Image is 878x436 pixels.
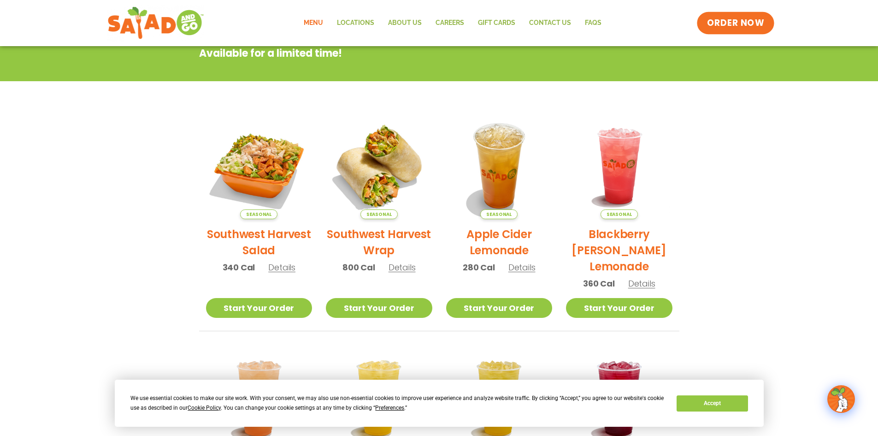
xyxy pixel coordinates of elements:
[240,209,277,219] span: Seasonal
[446,226,553,258] h2: Apple Cider Lemonade
[107,5,205,42] img: new-SAG-logo-768×292
[381,12,429,34] a: About Us
[268,262,295,273] span: Details
[342,261,375,274] span: 800 Cal
[566,298,672,318] a: Start Your Order
[480,209,518,219] span: Seasonal
[389,262,416,273] span: Details
[429,12,471,34] a: Careers
[463,261,495,274] span: 280 Cal
[471,12,522,34] a: GIFT CARDS
[188,405,221,411] span: Cookie Policy
[697,12,774,34] a: ORDER NOW
[326,226,432,258] h2: Southwest Harvest Wrap
[297,12,330,34] a: Menu
[115,380,764,427] div: Cookie Consent Prompt
[601,209,638,219] span: Seasonal
[199,46,605,61] p: Available for a limited time!
[326,298,432,318] a: Start Your Order
[330,12,381,34] a: Locations
[508,262,536,273] span: Details
[223,261,255,274] span: 340 Cal
[130,394,666,413] div: We use essential cookies to make our site work. With your consent, we may also use non-essential ...
[522,12,578,34] a: Contact Us
[566,113,672,219] img: Product photo for Blackberry Bramble Lemonade
[326,113,432,219] img: Product photo for Southwest Harvest Wrap
[583,277,615,290] span: 360 Cal
[375,405,404,411] span: Preferences
[677,395,748,412] button: Accept
[707,17,764,29] span: ORDER NOW
[628,278,655,289] span: Details
[828,386,854,412] img: wpChatIcon
[206,298,312,318] a: Start Your Order
[297,12,608,34] nav: Menu
[206,226,312,258] h2: Southwest Harvest Salad
[578,12,608,34] a: FAQs
[446,113,553,219] img: Product photo for Apple Cider Lemonade
[360,209,398,219] span: Seasonal
[206,113,312,219] img: Product photo for Southwest Harvest Salad
[446,298,553,318] a: Start Your Order
[566,226,672,275] h2: Blackberry [PERSON_NAME] Lemonade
